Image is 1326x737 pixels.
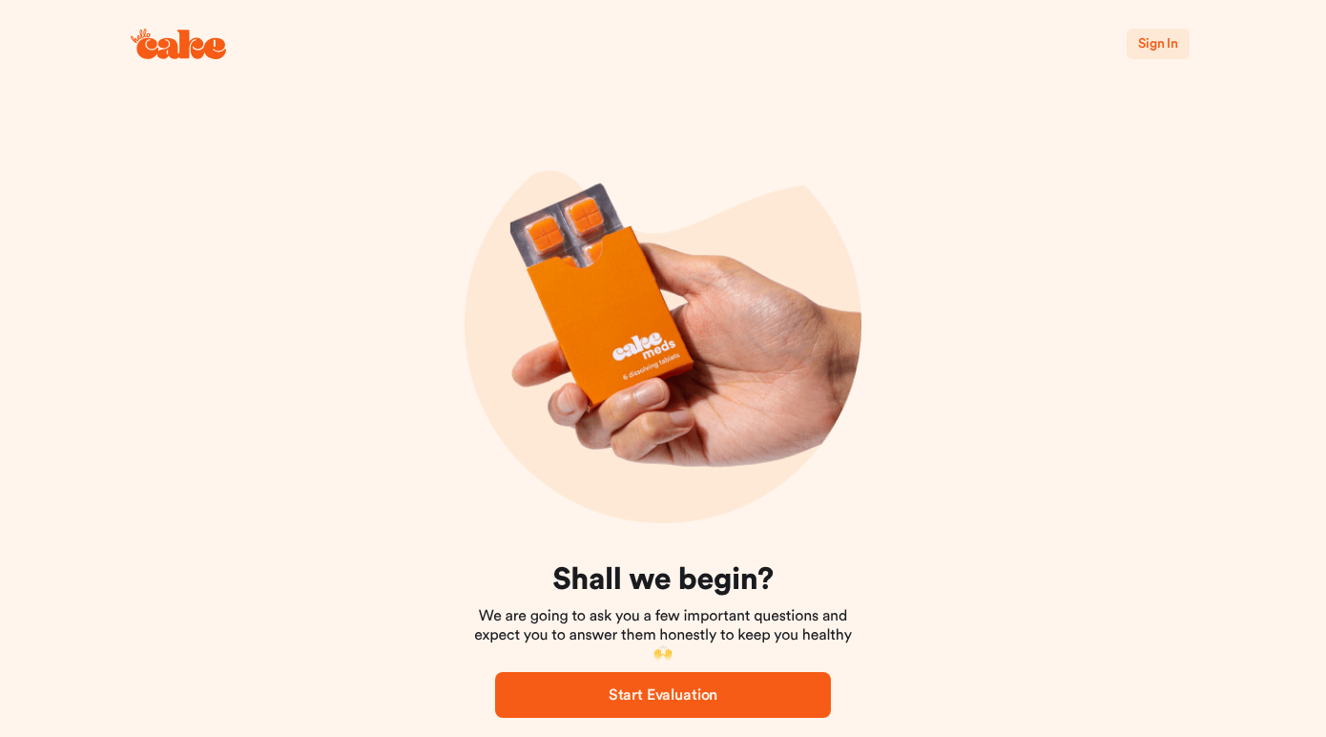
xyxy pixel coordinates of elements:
[465,126,861,523] img: onboarding-img03.png
[609,687,717,703] span: Start Evaluation
[1127,29,1190,59] button: Sign In
[468,561,858,600] h1: Shall we begin?
[1138,37,1178,51] span: Sign In
[468,561,858,664] div: We are going to ask you a few important questions and expect you to answer them honestly to keep ...
[495,672,831,718] button: Start Evaluation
